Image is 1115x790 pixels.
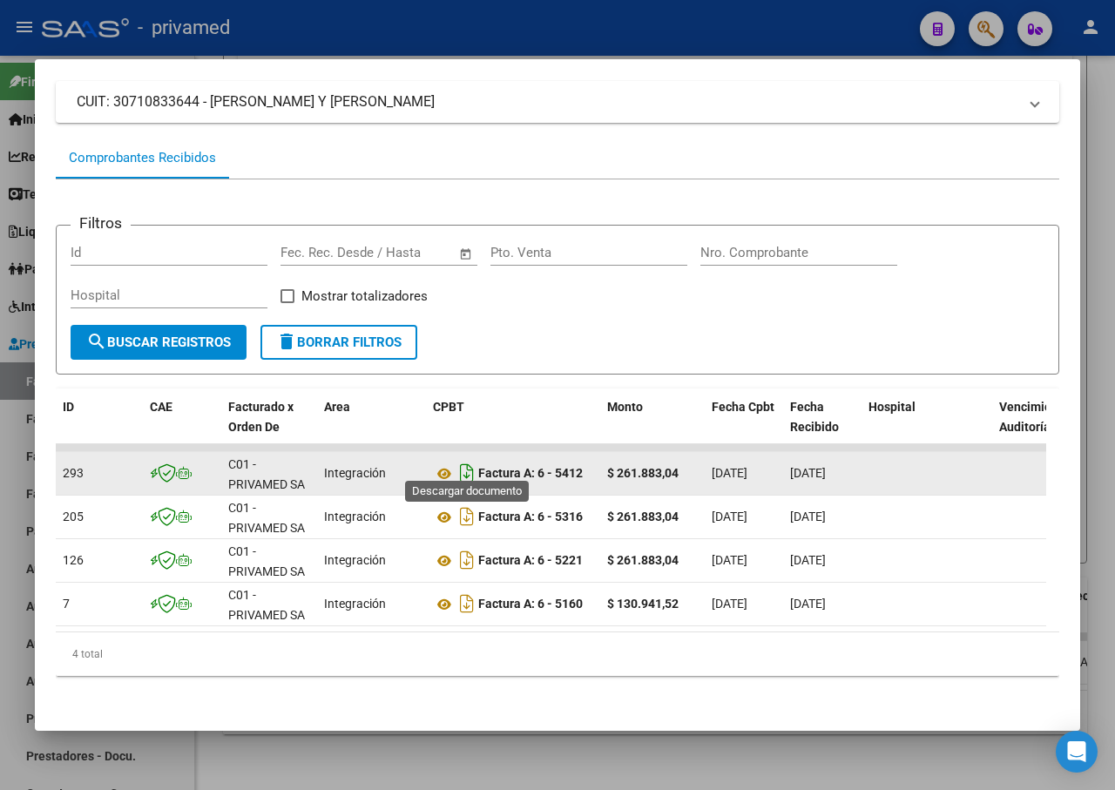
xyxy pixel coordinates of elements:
strong: Factura A: 6 - 5316 [478,510,583,524]
strong: $ 261.883,04 [607,510,679,523]
span: [DATE] [712,510,747,523]
datatable-header-cell: Facturado x Orden De [221,388,317,465]
strong: Factura A: 6 - 5160 [478,598,583,611]
div: Comprobantes Recibidos [69,148,216,168]
span: Borrar Filtros [276,334,402,350]
datatable-header-cell: Monto [600,388,705,465]
h3: Filtros [71,212,131,234]
span: Area [324,400,350,414]
i: Descargar documento [456,459,478,487]
mat-icon: search [86,331,107,352]
div: Open Intercom Messenger [1056,731,1098,773]
span: [DATE] [790,553,826,567]
span: C01 - PRIVAMED SA [228,588,305,622]
span: 205 [63,510,84,523]
datatable-header-cell: ID [56,388,143,465]
span: Facturado x Orden De [228,400,294,434]
i: Descargar documento [456,590,478,618]
i: Descargar documento [456,546,478,574]
strong: $ 261.883,04 [607,466,679,480]
input: Fecha fin [367,245,451,260]
span: [DATE] [712,553,747,567]
span: Buscar Registros [86,334,231,350]
button: Buscar Registros [71,325,247,360]
span: Integración [324,510,386,523]
strong: $ 261.883,04 [607,553,679,567]
input: Fecha inicio [280,245,351,260]
datatable-header-cell: Hospital [862,388,992,465]
span: Hospital [868,400,916,414]
span: Mostrar totalizadores [301,286,428,307]
span: Fecha Recibido [790,400,839,434]
span: [DATE] [790,510,826,523]
button: Open calendar [456,244,476,264]
span: Integración [324,553,386,567]
span: CPBT [433,400,464,414]
span: [DATE] [712,597,747,611]
mat-panel-title: CUIT: 30710833644 - [PERSON_NAME] Y [PERSON_NAME] [77,91,1017,112]
div: 4 total [56,632,1059,676]
span: [DATE] [790,597,826,611]
span: C01 - PRIVAMED SA [228,501,305,535]
span: 7 [63,597,70,611]
span: [DATE] [712,466,747,480]
span: 293 [63,466,84,480]
strong: Factura A: 6 - 5221 [478,554,583,568]
span: C01 - PRIVAMED SA [228,544,305,578]
datatable-header-cell: Fecha Recibido [783,388,862,465]
span: CAE [150,400,172,414]
span: Integración [324,597,386,611]
datatable-header-cell: CAE [143,388,221,465]
button: Borrar Filtros [260,325,417,360]
i: Descargar documento [456,503,478,530]
span: 126 [63,553,84,567]
span: [DATE] [790,466,826,480]
span: C01 - PRIVAMED SA [228,457,305,491]
datatable-header-cell: CPBT [426,388,600,465]
span: ID [63,400,74,414]
span: Monto [607,400,643,414]
span: Integración [324,466,386,480]
strong: Factura A: 6 - 5412 [478,467,583,481]
datatable-header-cell: Fecha Cpbt [705,388,783,465]
datatable-header-cell: Area [317,388,426,465]
span: Fecha Cpbt [712,400,774,414]
span: Vencimiento Auditoría [999,400,1070,434]
mat-expansion-panel-header: CUIT: 30710833644 - [PERSON_NAME] Y [PERSON_NAME] [56,81,1059,123]
strong: $ 130.941,52 [607,597,679,611]
mat-icon: delete [276,331,297,352]
datatable-header-cell: Vencimiento Auditoría [992,388,1071,465]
